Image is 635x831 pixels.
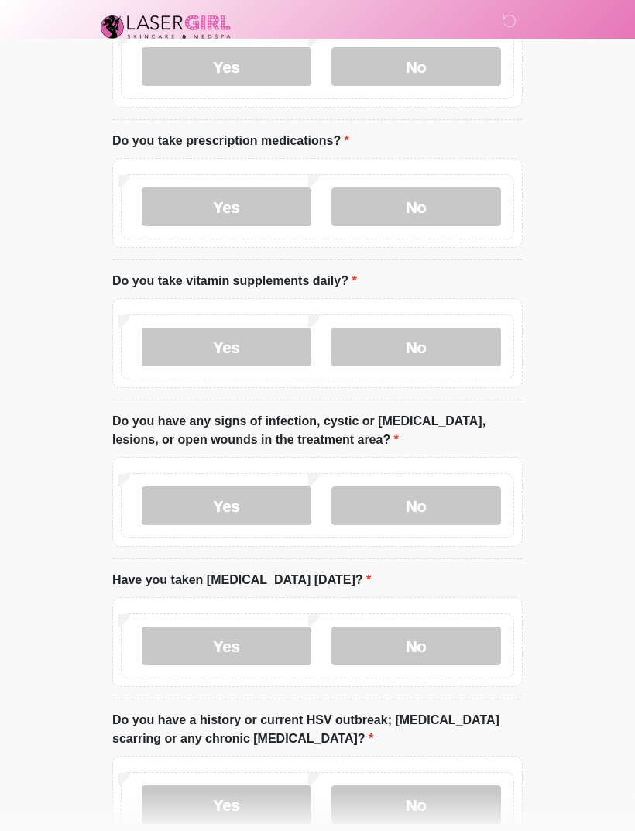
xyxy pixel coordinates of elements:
[142,786,311,825] label: Yes
[142,48,311,87] label: Yes
[331,786,501,825] label: No
[331,188,501,227] label: No
[112,413,523,450] label: Do you have any signs of infection, cystic or [MEDICAL_DATA], lesions, or open wounds in the trea...
[142,188,311,227] label: Yes
[331,328,501,367] label: No
[142,627,311,666] label: Yes
[112,712,523,749] label: Do you have a history or current HSV outbreak; [MEDICAL_DATA] scarring or any chronic [MEDICAL_DA...
[142,328,311,367] label: Yes
[331,487,501,526] label: No
[142,487,311,526] label: Yes
[97,12,235,43] img: Laser Girl Med Spa LLC Logo
[331,627,501,666] label: No
[331,48,501,87] label: No
[112,572,371,590] label: Have you taken [MEDICAL_DATA] [DATE]?
[112,132,349,151] label: Do you take prescription medications?
[112,273,357,291] label: Do you take vitamin supplements daily?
